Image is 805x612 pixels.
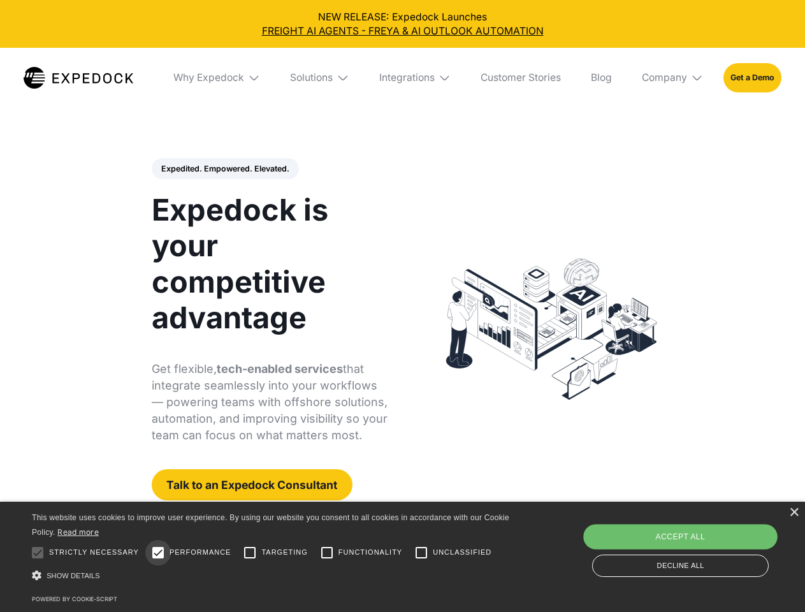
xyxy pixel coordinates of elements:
[593,474,805,612] iframe: Chat Widget
[163,48,270,108] div: Why Expedock
[32,513,509,537] span: This website uses cookies to improve user experience. By using our website you consent to all coo...
[581,48,621,108] a: Blog
[152,469,352,500] a: Talk to an Expedock Consultant
[369,48,461,108] div: Integrations
[261,547,307,558] span: Targeting
[152,192,388,335] h1: Expedock is your competitive advantage
[642,71,687,84] div: Company
[433,547,491,558] span: Unclassified
[32,595,117,602] a: Powered by cookie-script
[379,71,435,84] div: Integrations
[49,547,139,558] span: Strictly necessary
[32,567,514,585] div: Show details
[47,572,100,579] span: Show details
[583,524,777,550] div: Accept all
[170,547,231,558] span: Performance
[470,48,570,108] a: Customer Stories
[173,71,244,84] div: Why Expedock
[723,63,781,92] a: Get a Demo
[152,361,388,444] p: Get flexible, that integrate seamlessly into your workflows — powering teams with offshore soluti...
[10,10,795,38] div: NEW RELEASE: Expedock Launches
[290,71,333,84] div: Solutions
[57,527,99,537] a: Read more
[10,24,795,38] a: FREIGHT AI AGENTS - FREYA & AI OUTLOOK AUTOMATION
[280,48,359,108] div: Solutions
[217,362,343,375] strong: tech-enabled services
[632,48,713,108] div: Company
[338,547,402,558] span: Functionality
